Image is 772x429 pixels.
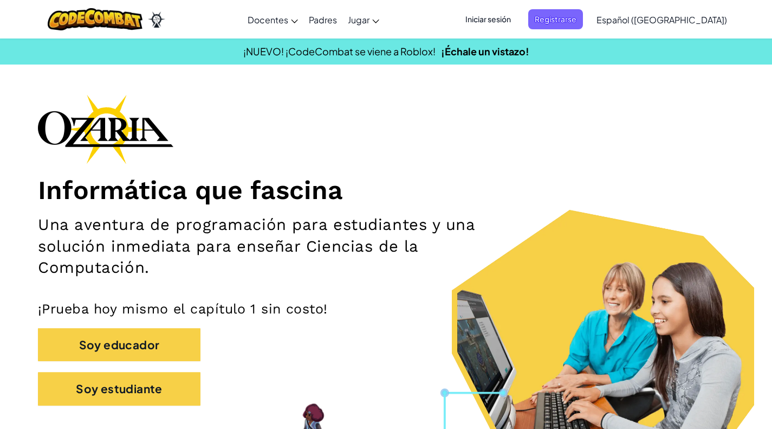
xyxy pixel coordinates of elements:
img: Ozaria branding logo [38,94,173,164]
img: CodeCombat logo [48,8,142,30]
img: Ozaria [148,11,165,28]
button: Registrarse [528,9,583,29]
a: ¡Échale un vistazo! [441,45,529,57]
p: ¡Prueba hoy mismo el capítulo 1 sin costo! [38,300,734,317]
a: Jugar [342,5,385,34]
span: Docentes [248,14,288,25]
a: Docentes [242,5,303,34]
button: Soy estudiante [38,372,200,405]
h1: Informática que fascina [38,175,734,206]
a: Padres [303,5,342,34]
span: Jugar [348,14,369,25]
button: Soy educador [38,328,200,361]
span: Español ([GEOGRAPHIC_DATA]) [596,14,727,25]
h2: Una aventura de programación para estudiantes y una solución inmediata para enseñar Ciencias de l... [38,214,504,279]
a: Español ([GEOGRAPHIC_DATA]) [591,5,732,34]
button: Iniciar sesión [459,9,517,29]
span: ¡NUEVO! ¡CodeCombat se viene a Roblox! [243,45,436,57]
